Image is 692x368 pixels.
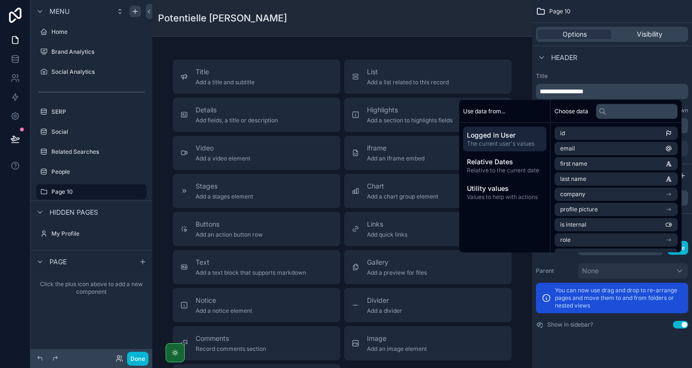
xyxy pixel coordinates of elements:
button: None [578,263,688,279]
span: Add a text block that supports markdown [196,269,306,277]
span: Page [49,257,67,267]
span: List [367,67,449,77]
label: My Profile [51,230,145,238]
label: Show in sidebar? [547,321,593,328]
span: Page 10 [549,8,571,15]
span: Use data from... [463,108,505,115]
a: People [36,164,147,179]
button: CommentsRecord comments section [173,326,340,360]
button: DetailsAdd fields, a title or description [173,98,340,132]
span: Choose data [554,108,588,115]
button: HighlightsAdd a section to highlights fields [344,98,512,132]
span: Utility values [467,184,543,193]
span: Links [367,219,407,229]
button: NoticeAdd a notice element [173,288,340,322]
a: Page 10 [36,184,147,199]
a: Home [36,24,147,40]
span: Comments [196,334,266,343]
span: Options [563,30,587,39]
label: Social [51,128,145,136]
span: Video [196,143,250,153]
span: Chart [367,181,438,191]
span: Title [196,67,255,77]
p: You can now use drag and drop to re-arrange pages and move them to and from folders or nested views [555,287,682,309]
span: Visibility [637,30,662,39]
button: StagesAdd a stages element [173,174,340,208]
span: Stages [196,181,253,191]
span: Relative to the current date [467,167,543,174]
button: GalleryAdd a preview for files [344,250,512,284]
span: Gallery [367,258,427,267]
span: Add a stages element [196,193,253,200]
span: Add an iframe embed [367,155,425,162]
label: Parent [536,267,574,275]
label: Title [536,72,688,80]
a: Social Analytics [36,64,147,80]
span: Add a preview for files [367,269,427,277]
span: Hidden pages [49,208,98,217]
span: Add an image element [367,345,427,353]
button: VideoAdd a video element [173,136,340,170]
span: Image [367,334,427,343]
label: Social Analytics [51,68,145,76]
button: iframeAdd an iframe embed [344,136,512,170]
button: LinksAdd quick links [344,212,512,246]
label: Home [51,28,145,36]
label: Brand Analytics [51,48,145,56]
span: Text [196,258,306,267]
button: ListAdd a list related to this record [344,60,512,94]
span: Add a section to highlights fields [367,117,453,124]
button: ButtonsAdd an action button row [173,212,340,246]
button: ChartAdd a chart group element [344,174,512,208]
button: TextAdd a text block that supports markdown [173,250,340,284]
span: Add a notice element [196,307,252,315]
a: Brand Analytics [36,44,147,60]
span: Add fields, a title or description [196,117,278,124]
div: scrollable content [459,123,550,209]
div: scrollable content [536,84,688,99]
button: ImageAdd an image element [344,326,512,360]
div: Click the plus icon above to add a new component [30,273,152,303]
button: DividerAdd a divider [344,288,512,322]
button: TitleAdd a title and subtitle [173,60,340,94]
label: Related Searches [51,148,145,156]
span: Relative Dates [467,157,543,167]
span: Add a chart group element [367,193,438,200]
span: Record comments section [196,345,266,353]
span: Add a list related to this record [367,79,449,86]
a: SERP [36,104,147,119]
button: Done [127,352,148,366]
span: None [582,266,599,276]
span: Divider [367,296,402,305]
span: Add a video element [196,155,250,162]
span: Buttons [196,219,263,229]
span: Highlights [367,105,453,115]
span: iframe [367,143,425,153]
span: Details [196,105,278,115]
span: Add a divider [367,307,402,315]
span: Logged in User [467,130,543,140]
span: Menu [49,7,69,16]
div: scrollable content [30,273,152,303]
span: Notice [196,296,252,305]
span: Header [551,53,577,62]
label: Page 10 [51,188,141,196]
span: The current user's values [467,140,543,148]
h1: Potentielle [PERSON_NAME] [158,11,287,25]
span: Values to help with actions [467,193,543,201]
label: People [51,168,145,176]
a: Related Searches [36,144,147,159]
label: SERP [51,108,145,116]
span: Add an action button row [196,231,263,239]
span: Add a title and subtitle [196,79,255,86]
a: Social [36,124,147,139]
a: My Profile [36,226,147,241]
span: Add quick links [367,231,407,239]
